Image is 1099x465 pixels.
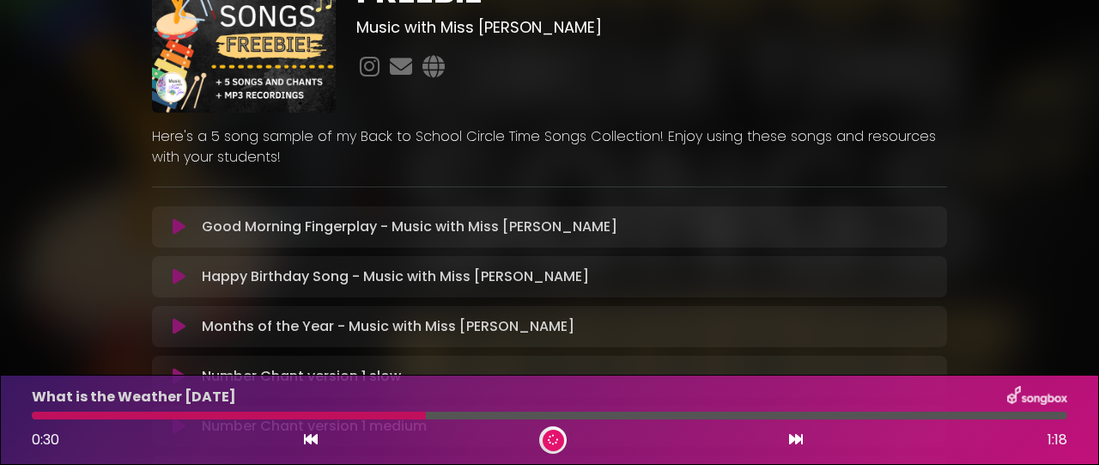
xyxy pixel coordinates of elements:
p: Good Morning Fingerplay - Music with Miss [PERSON_NAME] [202,217,617,237]
img: songbox-logo-white.png [1007,386,1067,408]
h3: Music with Miss [PERSON_NAME] [356,18,948,37]
p: What is the Weather [DATE] [32,387,236,407]
p: Number Chant version 1 slow [202,366,401,387]
p: Here's a 5 song sample of my Back to School Circle Time Songs Collection! Enjoy using these songs... [152,126,947,168]
p: Happy Birthday Song - Music with Miss [PERSON_NAME] [202,266,589,287]
span: 1:18 [1047,430,1067,450]
span: 0:30 [32,430,59,450]
p: Months of the Year - Music with Miss [PERSON_NAME] [202,316,574,337]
